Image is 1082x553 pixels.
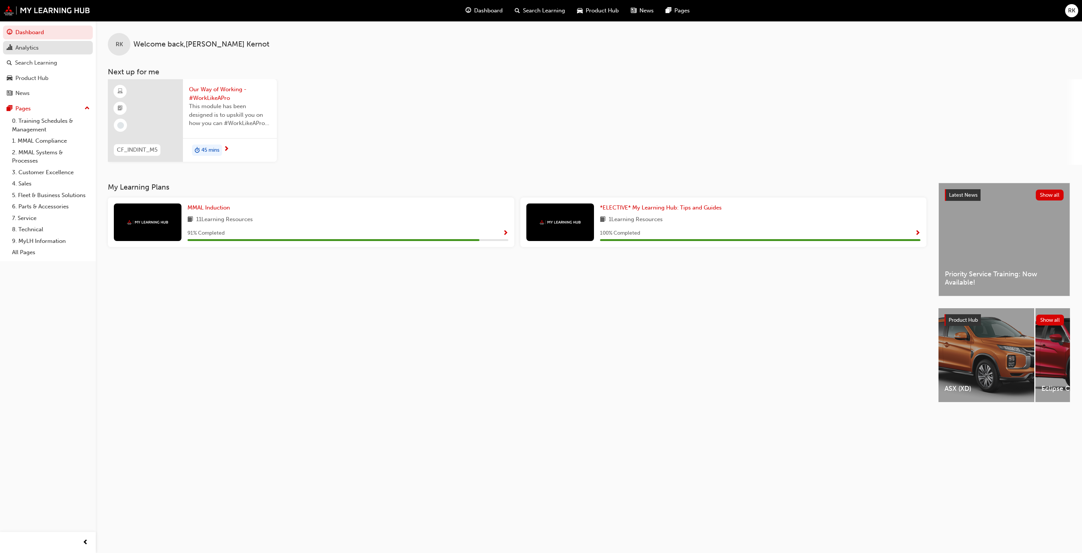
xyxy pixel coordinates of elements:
[3,41,93,55] a: Analytics
[666,6,671,15] span: pages-icon
[7,105,12,112] span: pages-icon
[201,146,219,155] span: 45 mins
[9,190,93,201] a: 5. Fleet & Business Solutions
[117,146,157,154] span: CF_INDINT_M5
[7,60,12,66] span: search-icon
[7,90,12,97] span: news-icon
[944,384,1028,393] span: ASX (XD)
[938,308,1034,402] a: ASX (XD)
[660,3,696,18] a: pages-iconPages
[600,203,725,212] a: *ELECTIVE* My Learning Hub: Tips and Guides
[9,235,93,247] a: 9. MyLH Information
[1065,4,1078,17] button: RK
[9,224,93,235] a: 8. Technical
[15,89,30,98] div: News
[509,3,571,18] a: search-iconSearch Learning
[9,115,93,135] a: 0. Training Schedules & Management
[625,3,660,18] a: news-iconNews
[945,189,1064,201] a: Latest NewsShow all
[15,74,48,83] div: Product Hub
[949,192,978,198] span: Latest News
[9,147,93,167] a: 2. MMAL Systems & Processes
[187,215,193,225] span: book-icon
[7,45,12,51] span: chart-icon
[600,229,640,238] span: 100 % Completed
[196,215,253,225] span: 11 Learning Resources
[7,29,12,36] span: guage-icon
[503,230,508,237] span: Show Progress
[224,146,229,153] span: next-icon
[3,86,93,100] a: News
[1036,190,1064,200] button: Show all
[938,183,1070,296] a: Latest NewsShow allPriority Service Training: Now Available!
[83,538,88,547] span: prev-icon
[949,317,978,323] span: Product Hub
[3,102,93,116] button: Pages
[539,220,581,225] img: mmal
[465,6,471,15] span: guage-icon
[9,201,93,212] a: 6. Parts & Accessories
[187,229,225,238] span: 91 % Completed
[600,215,606,225] span: book-icon
[915,230,920,237] span: Show Progress
[3,56,93,70] a: Search Learning
[915,229,920,238] button: Show Progress
[9,167,93,178] a: 3. Customer Excellence
[3,71,93,85] a: Product Hub
[15,59,57,67] div: Search Learning
[96,68,1082,76] h3: Next up for me
[127,220,168,225] img: mmal
[945,270,1064,287] span: Priority Service Training: Now Available!
[7,75,12,82] span: car-icon
[3,24,93,102] button: DashboardAnalyticsSearch LearningProduct HubNews
[133,40,269,49] span: Welcome back , [PERSON_NAME] Kernot
[609,215,663,225] span: 1 Learning Resources
[459,3,509,18] a: guage-iconDashboard
[189,102,271,128] span: This module has been designed is to upskill you on how you can #WorkLikeAPro at Mitsubishi Motors...
[117,122,124,129] span: learningRecordVerb_NONE-icon
[523,6,565,15] span: Search Learning
[503,229,508,238] button: Show Progress
[108,183,926,191] h3: My Learning Plans
[586,6,619,15] span: Product Hub
[571,3,625,18] a: car-iconProduct Hub
[116,40,123,49] span: RK
[9,178,93,190] a: 4. Sales
[639,6,654,15] span: News
[9,212,93,224] a: 7. Service
[1036,315,1064,325] button: Show all
[4,6,90,15] img: mmal
[118,87,123,96] span: learningResourceType_ELEARNING-icon
[9,247,93,258] a: All Pages
[515,6,520,15] span: search-icon
[187,204,230,211] span: MMAL Induction
[3,26,93,39] a: Dashboard
[631,6,636,15] span: news-icon
[944,314,1064,326] a: Product HubShow all
[108,79,277,162] a: CF_INDINT_M5Our Way of Working - #WorkLikeAProThis module has been designed is to upskill you on ...
[474,6,503,15] span: Dashboard
[15,104,31,113] div: Pages
[118,104,123,113] span: booktick-icon
[15,44,39,52] div: Analytics
[600,204,722,211] span: *ELECTIVE* My Learning Hub: Tips and Guides
[674,6,690,15] span: Pages
[85,104,90,113] span: up-icon
[189,85,271,102] span: Our Way of Working - #WorkLikeAPro
[9,135,93,147] a: 1. MMAL Compliance
[187,203,233,212] a: MMAL Induction
[195,145,200,155] span: duration-icon
[1068,6,1075,15] span: RK
[577,6,583,15] span: car-icon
